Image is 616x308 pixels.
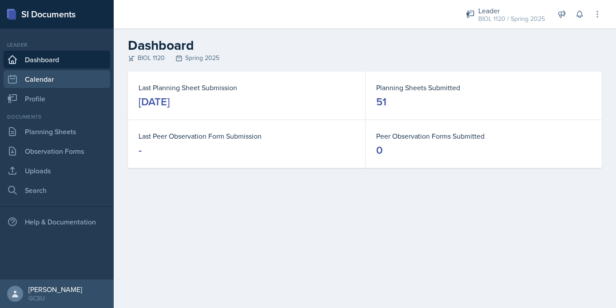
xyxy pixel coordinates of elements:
[478,5,545,16] div: Leader
[4,123,110,140] a: Planning Sheets
[139,82,354,93] dt: Last Planning Sheet Submission
[376,131,592,141] dt: Peer Observation Forms Submitted
[4,41,110,49] div: Leader
[4,90,110,108] a: Profile
[4,181,110,199] a: Search
[128,37,602,53] h2: Dashboard
[139,143,142,157] div: -
[376,95,386,109] div: 51
[376,82,592,93] dt: Planning Sheets Submitted
[4,113,110,121] div: Documents
[139,131,354,141] dt: Last Peer Observation Form Submission
[478,14,545,24] div: BIOL 1120 / Spring 2025
[376,143,383,157] div: 0
[28,294,82,303] div: GCSU
[4,162,110,180] a: Uploads
[139,95,170,109] div: [DATE]
[4,142,110,160] a: Observation Forms
[4,51,110,68] a: Dashboard
[28,285,82,294] div: [PERSON_NAME]
[4,70,110,88] a: Calendar
[4,213,110,231] div: Help & Documentation
[128,53,602,63] div: BIOL 1120 Spring 2025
